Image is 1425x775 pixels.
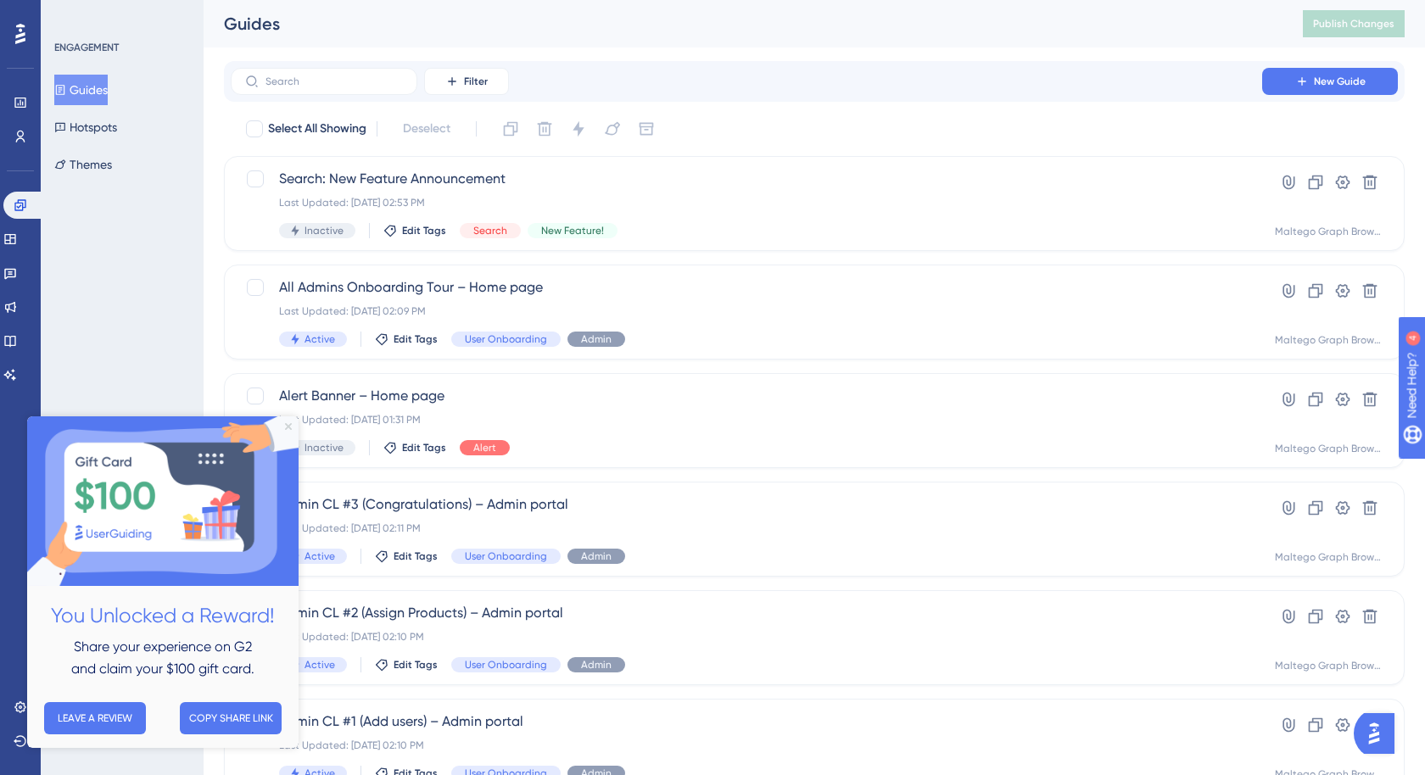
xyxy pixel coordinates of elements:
[1275,442,1383,455] div: Maltego Graph Browser
[403,119,450,139] span: Deselect
[375,658,438,672] button: Edit Tags
[279,169,1214,189] span: Search: New Feature Announcement
[14,183,258,216] h2: You Unlocked a Reward!
[265,75,403,87] input: Search
[279,413,1214,427] div: Last Updated: [DATE] 01:31 PM
[118,8,123,22] div: 4
[388,114,466,144] button: Deselect
[47,222,225,238] span: Share your experience on G2
[464,75,488,88] span: Filter
[1275,550,1383,564] div: Maltego Graph Browser
[279,711,1214,732] span: Admin CL #1 (Add users) – Admin portal
[279,277,1214,298] span: All Admins Onboarding Tour – Home page
[54,75,108,105] button: Guides
[473,224,507,237] span: Search
[305,224,344,237] span: Inactive
[383,441,446,454] button: Edit Tags
[153,286,254,318] button: COPY SHARE LINK
[375,549,438,563] button: Edit Tags
[473,441,496,454] span: Alert
[40,4,106,25] span: Need Help?
[1275,225,1383,238] div: Maltego Graph Browser
[279,494,1214,515] span: Admin CL #3 (Congratulations) – Admin portal
[581,332,612,346] span: Admin
[305,441,344,454] span: Inactive
[1262,68,1398,95] button: New Guide
[279,603,1214,623] span: Admin CL #2 (Assign Products) – Admin portal
[258,7,265,14] div: Close Preview
[394,658,438,672] span: Edit Tags
[1303,10,1405,37] button: Publish Changes
[279,386,1214,406] span: Alert Banner – Home page
[1354,708,1405,759] iframe: UserGuiding AI Assistant Launcher
[279,630,1214,644] div: Last Updated: [DATE] 02:10 PM
[1275,659,1383,672] div: Maltego Graph Browser
[305,332,335,346] span: Active
[394,549,438,563] span: Edit Tags
[394,332,438,346] span: Edit Tags
[17,286,119,318] button: LEAVE A REVIEW
[279,196,1214,209] div: Last Updated: [DATE] 02:53 PM
[44,244,227,260] span: and claim your $100 gift card.
[1313,17,1394,31] span: Publish Changes
[305,549,335,563] span: Active
[54,112,117,142] button: Hotspots
[581,658,612,672] span: Admin
[224,12,1260,36] div: Guides
[279,304,1214,318] div: Last Updated: [DATE] 02:09 PM
[279,521,1214,535] div: Last Updated: [DATE] 02:11 PM
[581,549,612,563] span: Admin
[402,224,446,237] span: Edit Tags
[1275,333,1383,347] div: Maltego Graph Browser
[375,332,438,346] button: Edit Tags
[402,441,446,454] span: Edit Tags
[383,224,446,237] button: Edit Tags
[268,119,366,139] span: Select All Showing
[465,658,547,672] span: User Onboarding
[305,658,335,672] span: Active
[1314,75,1366,88] span: New Guide
[465,549,547,563] span: User Onboarding
[54,41,119,54] div: ENGAGEMENT
[424,68,509,95] button: Filter
[541,224,604,237] span: New Feature!
[54,149,112,180] button: Themes
[279,739,1214,752] div: Last Updated: [DATE] 02:10 PM
[465,332,547,346] span: User Onboarding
